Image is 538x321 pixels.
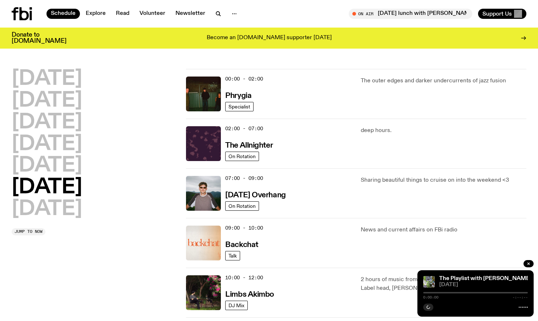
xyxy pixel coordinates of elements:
[12,32,66,44] h3: Donate to [DOMAIN_NAME]
[12,112,82,133] button: [DATE]
[225,75,263,82] span: 00:00 - 02:00
[12,69,82,89] button: [DATE]
[186,176,221,211] img: Harrie Hastings stands in front of cloud-covered sky and rolling hills. He's wearing sunglasses a...
[225,201,259,211] a: On Rotation
[361,176,526,185] p: Sharing beautiful things to cruise on into the weekend <3
[81,9,110,19] a: Explore
[423,296,438,299] span: 0:00:00
[225,241,258,249] h3: Backchat
[171,9,210,19] a: Newsletter
[46,9,80,19] a: Schedule
[112,9,134,19] a: Read
[12,156,82,176] button: [DATE]
[12,134,82,155] button: [DATE]
[361,126,526,135] p: deep hours.
[349,9,472,19] button: On Air[DATE] lunch with [PERSON_NAME]!
[482,11,512,17] span: Support Us
[12,177,82,198] button: [DATE]
[225,142,273,149] h3: The Allnighter
[135,9,170,19] a: Volunteer
[186,77,221,111] img: A greeny-grainy film photo of Bela, John and Bindi at night. They are standing in a backyard on g...
[225,91,251,100] a: Phrygia
[15,230,43,234] span: Jump to now
[228,104,250,110] span: Specialist
[513,296,528,299] span: -:--:--
[228,303,244,308] span: DJ Mix
[225,190,286,199] a: [DATE] Overhang
[225,92,251,100] h3: Phrygia
[12,199,82,219] button: [DATE]
[225,192,286,199] h3: [DATE] Overhang
[361,77,526,85] p: The outer edges and darker undercurrents of jazz fusion
[225,274,263,281] span: 10:00 - 12:00
[225,289,274,299] a: Limbs Akimbo
[186,275,221,310] img: Jackson sits at an outdoor table, legs crossed and gazing at a black and brown dog also sitting a...
[361,275,526,293] p: 2 hours of music from [GEOGRAPHIC_DATA]'s Moonshoe Label head, [PERSON_NAME] AKA Cousin
[439,282,528,288] span: [DATE]
[228,154,256,159] span: On Rotation
[225,140,273,149] a: The Allnighter
[225,251,240,260] a: Talk
[225,301,248,310] a: DJ Mix
[361,226,526,234] p: News and current affairs on FBi radio
[225,225,263,231] span: 09:00 - 10:00
[12,228,45,235] button: Jump to now
[228,203,256,209] span: On Rotation
[225,152,259,161] a: On Rotation
[225,291,274,299] h3: Limbs Akimbo
[225,240,258,249] a: Backchat
[225,102,254,111] a: Specialist
[207,35,332,41] p: Become an [DOMAIN_NAME] supporter [DATE]
[478,9,526,19] button: Support Us
[225,175,263,182] span: 07:00 - 09:00
[225,125,263,132] span: 02:00 - 07:00
[228,253,237,259] span: Talk
[12,91,82,111] button: [DATE]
